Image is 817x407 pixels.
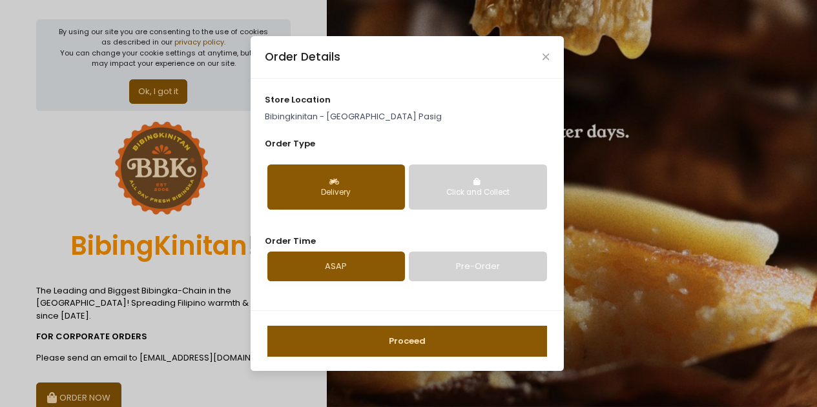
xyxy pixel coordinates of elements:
[265,110,549,123] p: Bibingkinitan - [GEOGRAPHIC_DATA] Pasig
[409,164,546,210] button: Click and Collect
[265,137,315,150] span: Order Type
[409,252,546,281] a: Pre-Order
[267,164,405,210] button: Delivery
[267,326,547,357] button: Proceed
[543,54,549,60] button: Close
[276,187,396,199] div: Delivery
[267,252,405,281] a: ASAP
[418,187,537,199] div: Click and Collect
[265,235,316,247] span: Order Time
[265,48,340,65] div: Order Details
[265,94,331,106] span: store location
